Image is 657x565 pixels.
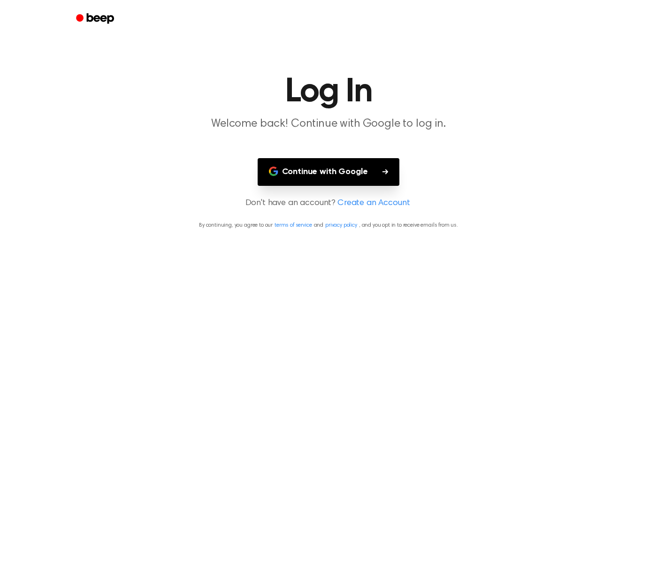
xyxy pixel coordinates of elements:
a: privacy policy [325,222,357,228]
button: Continue with Google [258,158,400,186]
h1: Log In [88,75,569,109]
p: Don't have an account? [11,197,646,210]
a: Beep [69,10,122,28]
a: Create an Account [337,197,410,210]
a: terms of service [275,222,312,228]
p: By continuing, you agree to our and , and you opt in to receive emails from us. [11,221,646,229]
p: Welcome back! Continue with Google to log in. [148,116,509,132]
